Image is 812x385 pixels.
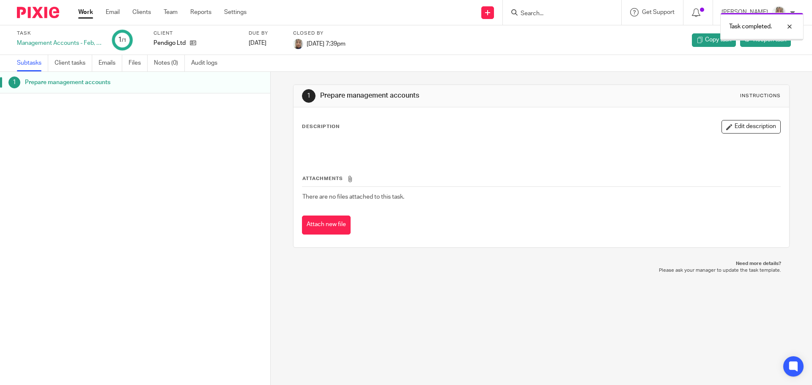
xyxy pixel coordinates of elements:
img: Sara%20Zdj%C4%99cie%20.jpg [293,39,303,49]
a: Team [164,8,178,16]
h1: Prepare management accounts [25,76,183,89]
button: Edit description [721,120,781,134]
a: Subtasks [17,55,48,71]
small: /1 [122,38,126,43]
div: 1 [118,35,126,45]
p: Description [302,123,340,130]
a: Work [78,8,93,16]
div: 1 [8,76,20,88]
label: Due by [249,30,283,37]
a: Clients [132,8,151,16]
a: Audit logs [191,55,224,71]
a: Files [129,55,148,71]
a: Settings [224,8,247,16]
img: Pixie [17,7,59,18]
a: Reports [190,8,211,16]
span: [DATE] 7:39pm [307,41,346,46]
p: Please ask your manager to update the task template. [302,267,781,274]
h1: Prepare management accounts [320,91,560,100]
span: There are no files attached to this task. [302,194,404,200]
a: Notes (0) [154,55,185,71]
img: Sara%20Zdj%C4%99cie%20.jpg [772,6,786,19]
div: Management Accounts - Feb, May, Aug, Nov [17,39,101,47]
a: Emails [99,55,122,71]
span: Attachments [302,176,343,181]
div: 1 [302,89,315,103]
button: Attach new file [302,216,351,235]
p: Pendigo Ltd [154,39,186,47]
p: Need more details? [302,260,781,267]
div: [DATE] [249,39,283,47]
label: Client [154,30,238,37]
label: Task [17,30,101,37]
div: Instructions [740,93,781,99]
a: Client tasks [55,55,92,71]
p: Task completed. [729,22,772,31]
a: Email [106,8,120,16]
label: Closed by [293,30,346,37]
